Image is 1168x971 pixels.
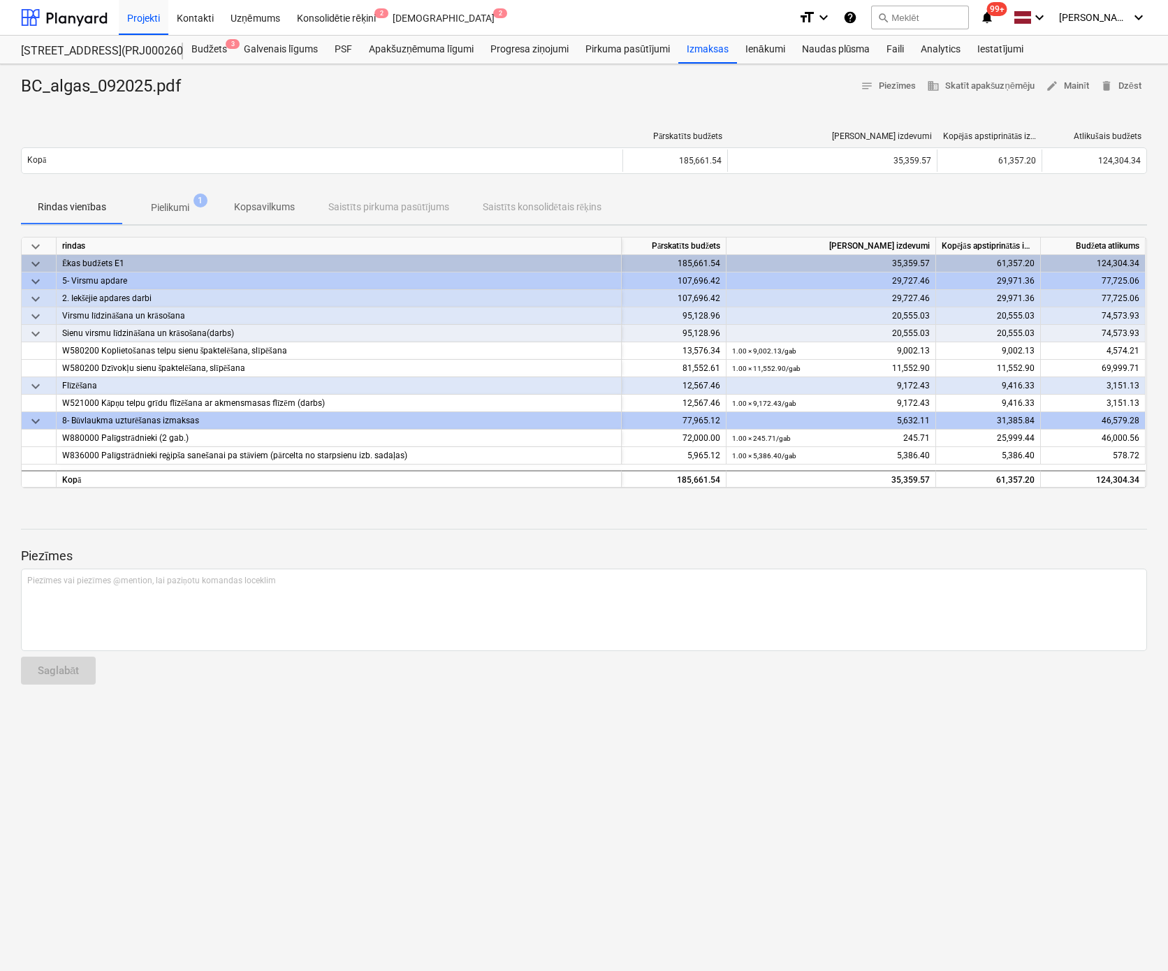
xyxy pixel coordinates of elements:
span: 2 [374,8,388,18]
span: 124,304.34 [1098,156,1141,166]
a: Budžets3 [183,36,235,64]
span: 578.72 [1113,451,1139,460]
span: 69,999.71 [1102,363,1139,373]
a: Izmaksas [678,36,737,64]
div: 185,661.54 [622,470,727,488]
span: 3,151.13 [1107,398,1139,408]
div: 77,965.12 [622,412,727,430]
div: 245.71 [732,430,930,447]
button: Meklēt [871,6,969,29]
span: 46,000.56 [1102,433,1139,443]
small: 1.00 × 9,172.43 / gab [732,400,796,407]
div: 61,357.20 [936,470,1041,488]
div: [STREET_ADDRESS](PRJ0002600) 2601946 [21,44,166,59]
i: keyboard_arrow_down [1130,9,1147,26]
div: 9,172.43 [732,377,930,395]
div: 74,573.93 [1041,325,1146,342]
i: format_size [798,9,815,26]
div: Budžets [183,36,235,64]
div: 2. Iekšējie apdares darbi [62,290,615,307]
div: Sienu virsmu līdzināšana un krāsošana(darbs) [62,325,615,342]
div: Naudas plūsma [794,36,879,64]
span: W880000 Palīgstrādnieki (2 gab.) [62,433,189,443]
div: 12,567.46 [622,377,727,395]
div: BC_algas_092025.pdf [21,75,192,98]
span: keyboard_arrow_down [27,256,44,272]
div: 9,416.33 [936,377,1041,395]
div: 31,385.84 [936,412,1041,430]
a: Iestatījumi [969,36,1032,64]
p: Kopā [27,154,46,166]
div: 107,696.42 [622,272,727,290]
div: 95,128.96 [622,307,727,325]
span: keyboard_arrow_down [27,308,44,325]
span: Mainīt [1046,78,1089,94]
span: 1 [194,194,207,207]
div: 20,555.03 [936,307,1041,325]
small: 1.00 × 11,552.90 / gab [732,365,801,372]
div: Flīzēšana [62,377,615,394]
div: Chat Widget [1098,904,1168,971]
div: Progresa ziņojumi [482,36,577,64]
span: 9,002.13 [1002,346,1035,356]
span: W580200 Dzīvokļu sienu špaktelēšana, slīpēšana [62,363,245,373]
div: 81,552.61 [622,360,727,377]
p: Kopsavilkums [234,200,295,214]
span: 4,574.21 [1107,346,1139,356]
div: 72,000.00 [622,430,727,447]
div: 124,304.34 [1041,255,1146,272]
small: 1.00 × 9,002.13 / gab [732,347,796,355]
div: 61,357.20 [937,149,1042,172]
div: 46,579.28 [1041,412,1146,430]
button: Mainīt [1040,75,1095,97]
div: 20,555.03 [936,325,1041,342]
div: 77,725.06 [1041,272,1146,290]
div: Pārskatīts budžets [622,238,727,255]
div: 20,555.03 [732,307,930,325]
a: Ienākumi [737,36,794,64]
div: PSF [326,36,360,64]
span: Skatīt apakšuzņēmēju [927,78,1035,94]
div: 35,359.57 [732,255,930,272]
span: notes [861,80,873,92]
span: keyboard_arrow_down [27,413,44,430]
div: Faili [878,36,912,64]
button: Dzēst [1095,75,1147,97]
div: rindas [57,238,622,255]
div: 74,573.93 [1041,307,1146,325]
span: edit [1046,80,1058,92]
span: keyboard_arrow_down [27,326,44,342]
span: 99+ [987,2,1007,16]
a: Apakšuzņēmuma līgumi [360,36,482,64]
div: 107,696.42 [622,290,727,307]
div: Ēkas budžets E1 [62,255,615,272]
div: 13,576.34 [622,342,727,360]
div: 35,359.57 [732,472,930,489]
span: Dzēst [1100,78,1141,94]
div: 77,725.06 [1041,290,1146,307]
span: search [877,12,889,23]
div: 12,567.46 [622,395,727,412]
div: 3,151.13 [1041,377,1146,395]
div: 11,552.90 [732,360,930,377]
div: Pārskatīts budžets [629,131,722,142]
div: 5,965.12 [622,447,727,465]
div: 185,661.54 [622,149,727,172]
i: notifications [980,9,994,26]
p: Rindas vienības [38,200,106,214]
span: 2 [493,8,507,18]
span: W836000 Palīgstrādnieki reģipša sanešanai pa stāviem (pārcelta no starpsienu izb. sadaļas) [62,451,407,460]
span: keyboard_arrow_down [27,238,44,255]
div: [PERSON_NAME] izdevumi [727,238,936,255]
span: W521000 Kāpņu telpu grīdu flīzēšana ar akmensmasas flīzēm (darbs) [62,398,325,408]
div: 29,971.36 [936,272,1041,290]
div: Kopējās apstiprinātās izmaksas [936,238,1041,255]
span: delete [1100,80,1113,92]
div: Budžeta atlikums [1041,238,1146,255]
span: Piezīmes [861,78,917,94]
span: W580200 Koplietošanas telpu sienu špaktelēšana, slīpēšana [62,346,287,356]
div: 29,727.46 [732,290,930,307]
